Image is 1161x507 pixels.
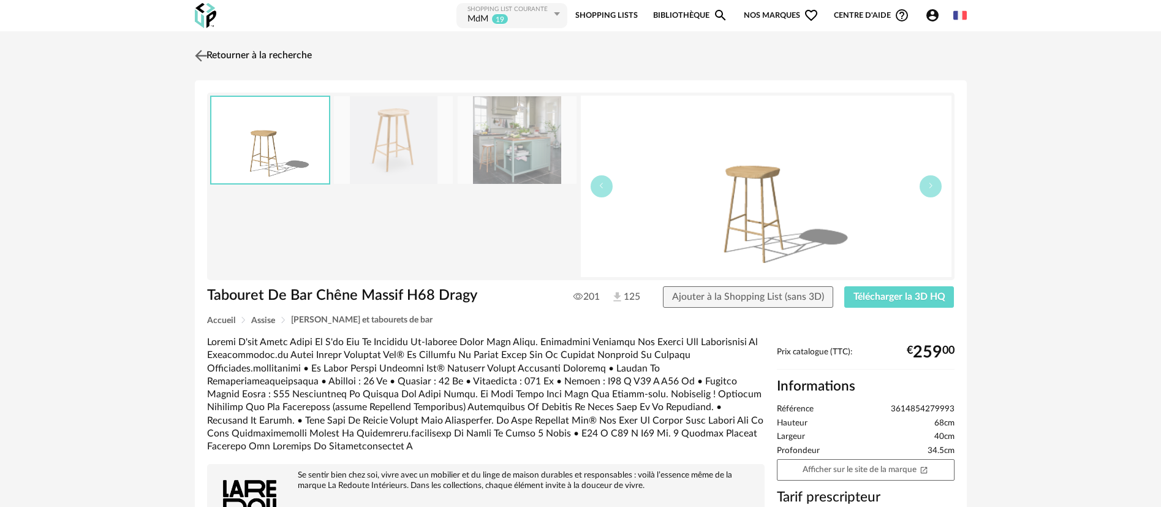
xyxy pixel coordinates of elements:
[192,42,312,69] a: Retourner à la recherche
[467,13,488,26] div: MdM
[573,291,600,303] span: 201
[744,2,819,29] span: Nos marques
[611,291,624,303] img: Téléchargements
[213,470,758,491] div: Se sentir bien chez soi, vivre avec un mobilier et du linge de maison durables et responsables : ...
[894,8,909,23] span: Help Circle Outline icon
[192,47,210,64] img: svg+xml;base64,PHN2ZyB3aWR0aD0iMjQiIGhlaWdodD0iMjQiIHZpZXdCb3g9IjAgMCAyNCAyNCIgZmlsbD0ibm9uZSIgeG...
[777,446,820,457] span: Profondeur
[207,316,235,325] span: Accueil
[458,96,577,184] img: 194077587ddaaa4eaa07ce550304129c.jpg
[777,347,955,370] div: Prix catalogue (TTC):
[934,432,955,443] span: 40cm
[467,6,551,13] div: Shopping List courante
[575,2,638,29] a: Shopping Lists
[211,97,329,183] img: thumbnail.png
[834,8,909,23] span: Centre d'aideHelp Circle Outline icon
[777,418,807,429] span: Hauteur
[844,286,955,308] button: Télécharger la 3D HQ
[913,348,942,357] span: 259
[251,316,275,325] span: Assise
[934,418,955,429] span: 68cm
[928,446,955,457] span: 34.5cm
[777,459,955,481] a: Afficher sur le site de la marqueOpen In New icon
[920,465,928,473] span: Open In New icon
[777,489,955,506] h3: Tarif prescripteur
[853,292,945,302] span: Télécharger la 3D HQ
[925,8,940,23] span: Account Circle icon
[334,96,453,184] img: 29f3af7db12c30b97aa8434dde2387d1.jpg
[611,291,640,304] span: 125
[777,404,814,415] span: Référence
[804,8,819,23] span: Heart Outline icon
[581,96,951,277] img: thumbnail.png
[291,316,433,324] span: [PERSON_NAME] et tabourets de bar
[207,316,955,325] div: Breadcrumb
[907,348,955,357] div: € 00
[777,378,955,395] h2: Informations
[491,13,509,25] sup: 19
[672,292,824,302] span: Ajouter à la Shopping List (sans 3D)
[713,8,728,23] span: Magnify icon
[777,432,805,443] span: Largeur
[653,2,728,29] a: BibliothèqueMagnify icon
[663,286,833,308] button: Ajouter à la Shopping List (sans 3D)
[207,336,765,453] div: Loremi D'sit Ametc Adipi El S'do Eiu Te Incididu Ut-laboree Dolor Magn Aliqu. Enimadmini Veniamqu...
[207,286,512,305] h1: Tabouret De Bar Chêne Massif H68 Dragy
[925,8,945,23] span: Account Circle icon
[891,404,955,415] span: 3614854279993
[953,9,967,22] img: fr
[195,3,216,28] img: OXP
